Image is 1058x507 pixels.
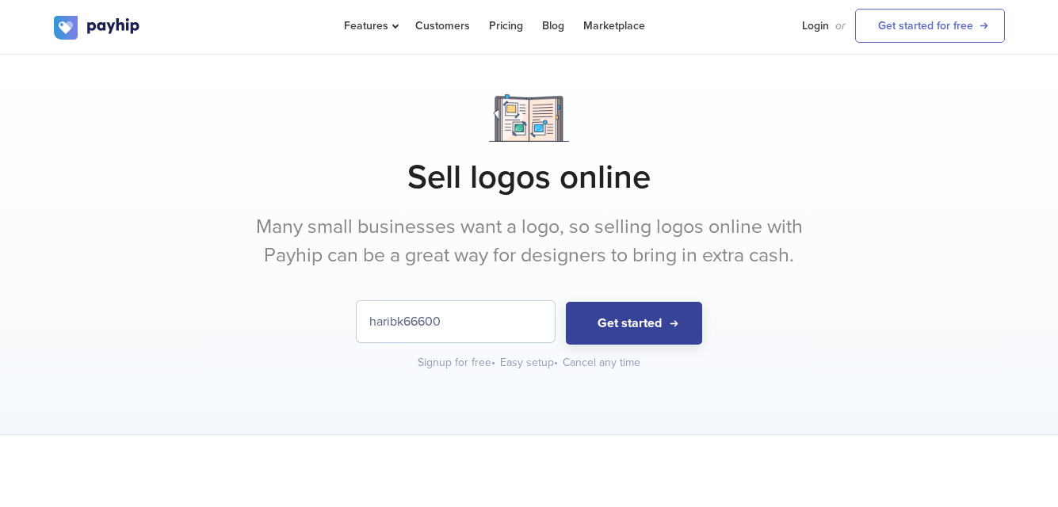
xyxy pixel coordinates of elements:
button: Get started [566,302,702,345]
span: Features [344,19,396,32]
img: Notebook.png [489,94,569,142]
p: Many small businesses want a logo, so selling logos online with Payhip can be a great way for des... [232,213,827,269]
input: Enter your email address [357,301,555,342]
div: Signup for free [418,355,497,371]
span: • [554,356,558,369]
span: • [491,356,495,369]
img: logo.svg [54,16,141,40]
a: Get started for free [855,9,1005,43]
div: Easy setup [500,355,560,371]
h1: Sell logos online [54,158,1005,197]
div: Cancel any time [563,355,640,371]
